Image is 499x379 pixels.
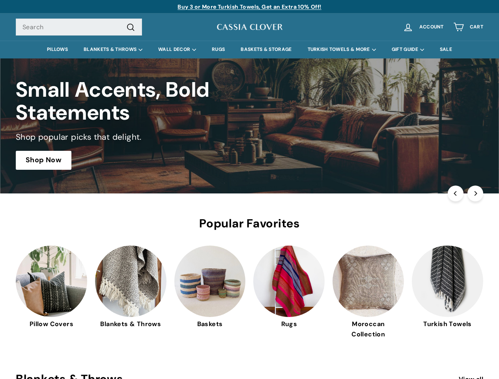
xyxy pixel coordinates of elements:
a: Blankets & Throws [95,246,166,339]
a: Rugs [253,246,325,339]
span: Moroccan Collection [333,319,404,339]
a: Account [398,15,449,39]
summary: TURKISH TOWELS & MORE [300,41,384,58]
a: RUGS [204,41,233,58]
span: Pillow Covers [16,319,87,329]
span: Account [419,24,444,30]
a: PILLOWS [39,41,76,58]
a: Buy 3 or More Turkish Towels, Get an Extra 10% Off! [178,3,321,10]
a: Moroccan Collection [333,246,404,339]
span: Blankets & Throws [95,319,166,329]
span: Turkish Towels [412,319,483,329]
a: Cart [449,15,488,39]
span: Baskets [174,319,246,329]
h2: Popular Favorites [16,217,483,230]
summary: WALL DECOR [150,41,204,58]
button: Previous [448,186,463,201]
summary: GIFT GUIDE [384,41,432,58]
a: Turkish Towels [412,246,483,339]
a: BASKETS & STORAGE [233,41,299,58]
span: Rugs [253,319,325,329]
a: Baskets [174,246,246,339]
summary: BLANKETS & THROWS [76,41,150,58]
input: Search [16,19,142,36]
a: SALE [432,41,460,58]
span: Cart [470,24,483,30]
a: Pillow Covers [16,246,87,339]
button: Next [467,186,483,201]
